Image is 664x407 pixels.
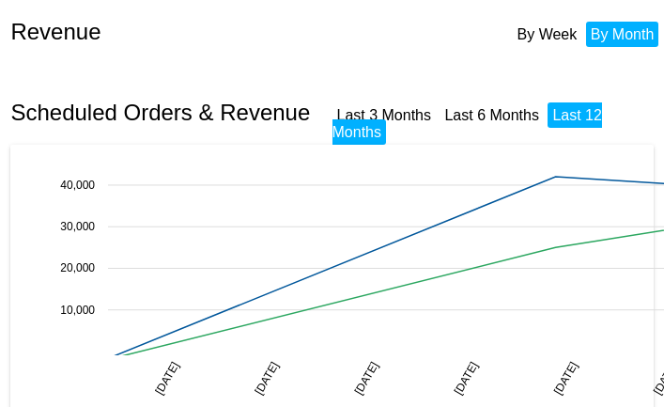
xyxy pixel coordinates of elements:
text: [DATE] [452,359,481,397]
text: [DATE] [551,359,580,397]
li: By Week [513,22,582,47]
text: [DATE] [352,359,381,397]
text: [DATE] [153,359,182,397]
li: By Month [586,22,659,47]
text: 40,000 [61,178,96,191]
a: Last 12 Months [332,107,602,140]
text: 20,000 [61,261,96,274]
a: Last 3 Months [337,107,432,123]
text: 10,000 [61,303,96,316]
text: [DATE] [253,359,282,397]
text: 30,000 [61,220,96,233]
a: Last 6 Months [444,107,539,123]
